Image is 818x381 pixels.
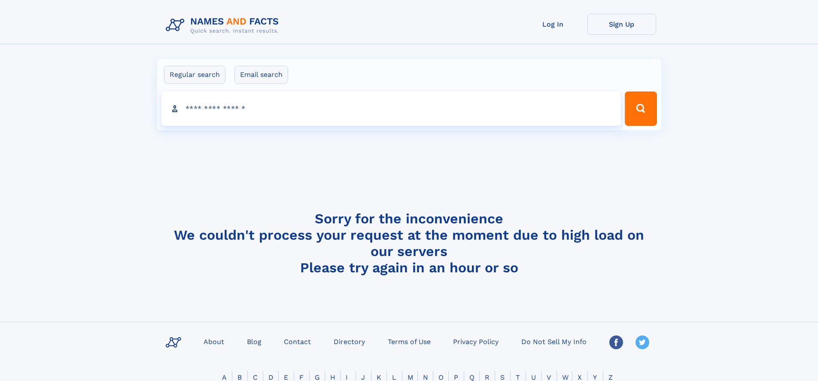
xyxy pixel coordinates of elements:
a: Privacy Policy [450,335,502,347]
label: Email search [234,66,288,84]
a: About [200,335,228,347]
a: Contact [280,335,314,347]
a: Blog [243,335,265,347]
a: Log In [519,14,587,35]
img: Logo Names and Facts [162,14,286,37]
a: Directory [330,335,368,347]
a: Do Not Sell My Info [518,335,590,347]
img: Twitter [636,335,649,349]
img: Facebook [609,335,623,349]
a: Terms of Use [384,335,434,347]
button: Search Button [625,91,657,126]
a: Sign Up [587,14,656,35]
label: Regular search [164,66,225,84]
input: search input [161,91,621,126]
h4: Sorry for the inconvenience We couldn't process your request at the moment due to high load on ou... [162,210,656,276]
